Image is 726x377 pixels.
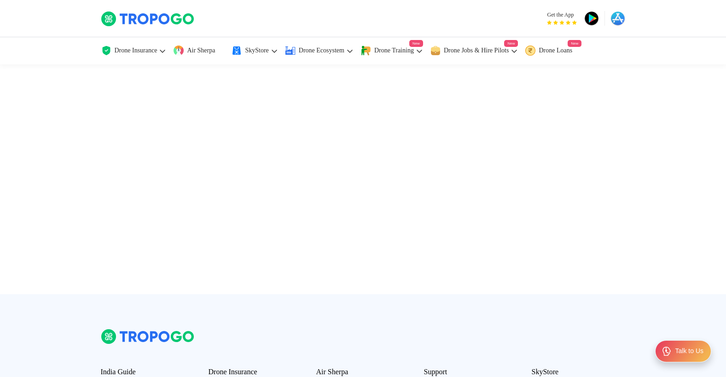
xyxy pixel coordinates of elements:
span: SkyStore [245,47,268,54]
a: Drone Jobs & Hire PilotsNew [430,37,518,64]
a: Air Sherpa [173,37,224,64]
img: ic_Support.svg [661,346,672,357]
a: SkyStore [231,37,278,64]
img: appstore [610,11,625,26]
a: Drone Insurance [101,37,167,64]
span: Drone Insurance [115,47,157,54]
a: Drone TrainingNew [360,37,423,64]
div: Talk to Us [675,347,703,356]
span: Air Sherpa [187,47,215,54]
span: Drone Loans [539,47,572,54]
span: New [409,40,423,47]
a: SkyStore [532,367,626,377]
h3: Air Sherpa [316,367,410,377]
span: New [504,40,518,47]
img: TropoGo Logo [101,11,195,27]
img: App Raking [547,20,577,25]
img: logo [101,329,195,344]
span: Drone Jobs & Hire Pilots [444,47,509,54]
span: Get the App [547,11,577,18]
a: Drone Ecosystem [285,37,354,64]
span: Drone Training [374,47,414,54]
h3: Support [424,367,518,377]
span: New [568,40,581,47]
span: Drone Ecosystem [299,47,344,54]
a: Drone LoansNew [525,37,581,64]
h3: Drone Insurance [209,367,302,377]
img: playstore [584,11,599,26]
h3: India Guide [101,367,195,377]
